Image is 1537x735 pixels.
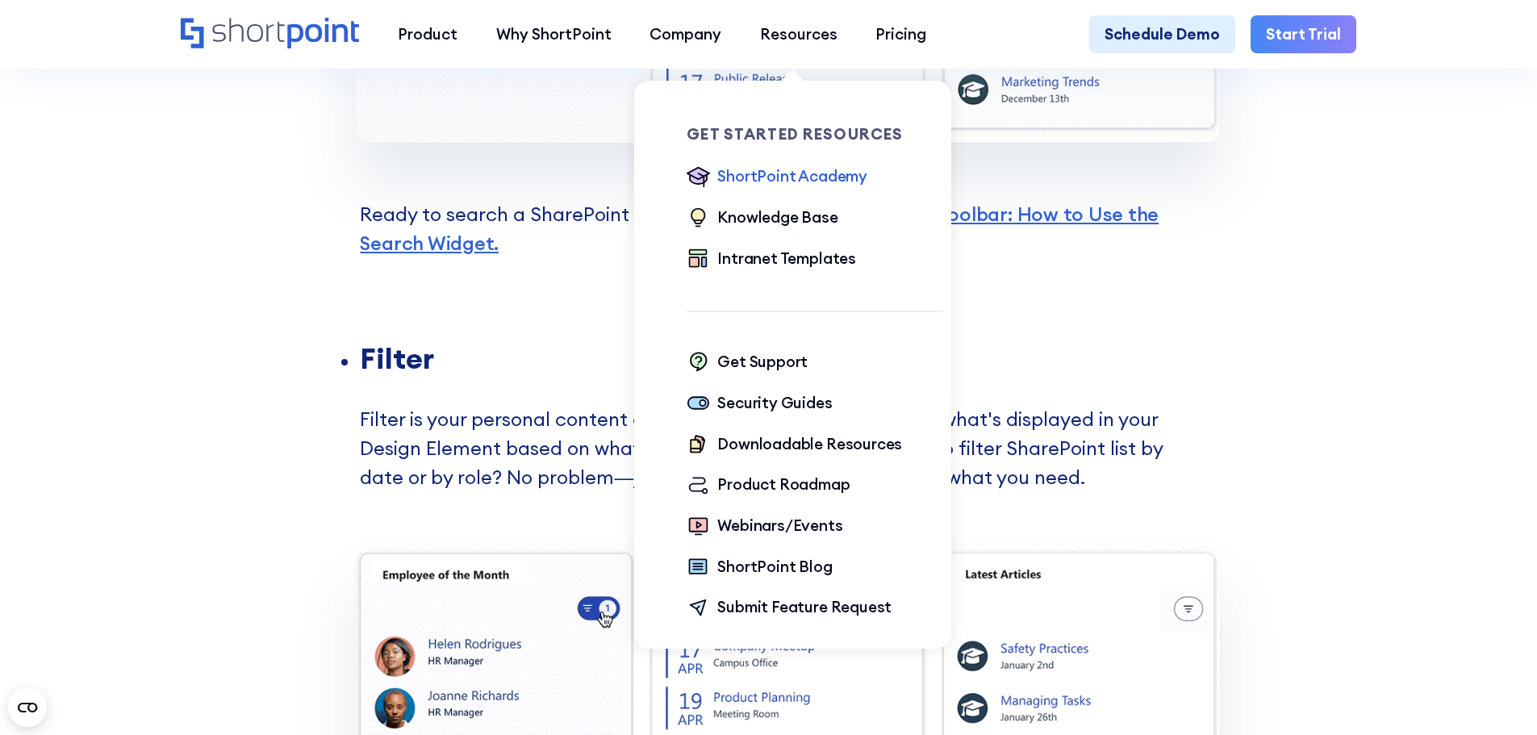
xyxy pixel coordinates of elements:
[717,391,832,415] div: Security Guides
[717,555,832,578] div: ShortPoint Blog
[717,514,842,537] div: Webinars/Events
[760,23,837,46] div: Resources
[378,15,477,54] a: Product
[398,23,457,46] div: Product
[687,432,902,458] a: Downloadable Resources
[360,340,434,377] strong: Filter
[687,165,867,190] a: ShortPoint Academy
[687,391,832,417] a: Security Guides
[477,15,631,54] a: Why ShortPoint
[687,514,842,540] a: Webinars/Events
[181,18,359,51] a: Home
[687,473,850,499] a: Product Roadmap
[1247,548,1537,735] iframe: Chat Widget
[630,15,741,54] a: Company
[687,247,856,273] a: Intranet Templates
[717,595,892,619] div: Submit Feature Request
[741,15,857,54] a: Resources
[496,23,612,46] div: Why ShortPoint
[717,473,850,496] div: Product Roadmap
[875,23,926,46] div: Pricing
[336,143,1201,345] p: Ready to search a SharePoint list? Learn More in
[687,127,942,142] div: Get Started Resources
[8,688,47,727] button: Open CMP widget
[687,555,832,581] a: ShortPoint Blog
[687,206,837,232] a: Knowledge Base
[1089,15,1235,54] a: Schedule Demo
[717,432,902,456] div: Downloadable Resources
[717,206,837,229] div: Knowledge Base
[717,350,808,374] div: Get Support
[649,23,721,46] div: Company
[717,247,856,270] div: Intranet Templates
[1251,15,1356,54] a: Start Trial
[717,165,867,188] div: ShortPoint Academy
[687,350,808,376] a: Get Support
[687,595,892,621] a: Submit Feature Request
[360,345,1201,549] li: Filter is your personal content curator! It helps you narrow down what's displayed in your Design...
[857,15,946,54] a: Pricing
